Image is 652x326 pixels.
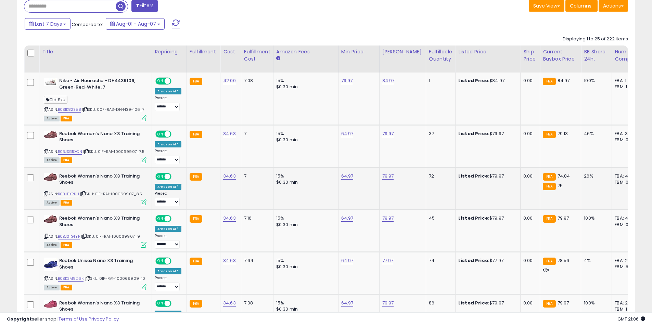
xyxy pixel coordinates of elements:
div: FBA: 4 [615,173,637,179]
div: Amazon AI * [155,268,181,274]
div: 7 [244,131,268,137]
div: seller snap | | [7,316,119,323]
b: Reebok Women's Nano X3 Training Shoes [59,173,142,187]
b: Listed Price: [458,130,489,137]
b: Listed Price: [458,257,489,264]
span: 84.97 [558,77,570,84]
div: $0.30 min [276,179,333,185]
div: Repricing [155,48,184,55]
div: Fulfillment [190,48,217,55]
small: FBA [190,173,202,181]
small: FBA [543,183,555,190]
span: OFF [170,300,181,306]
span: All listings currently available for purchase on Amazon [44,242,60,248]
a: 64.97 [341,215,354,222]
span: All listings currently available for purchase on Amazon [44,157,60,163]
div: Preset: [155,96,181,111]
div: Amazon AI * [155,88,181,94]
div: FBA: 4 [615,215,637,221]
div: $79.97 [458,131,515,137]
a: 64.97 [341,257,354,264]
div: 0.00 [523,258,535,264]
span: OFF [170,131,181,137]
div: Preset: [155,234,181,249]
div: ASIN: [44,258,146,289]
small: FBA [190,258,202,265]
div: 0.00 [523,173,535,179]
span: FBA [61,116,72,121]
span: FBA [61,200,72,206]
a: 79.97 [382,130,394,137]
div: 15% [276,258,333,264]
span: OFF [170,78,181,84]
div: FBM: 0 [615,137,637,143]
div: 7.16 [244,215,268,221]
small: FBA [543,300,555,308]
img: 41Z6JIovGUL._SL40_.jpg [44,173,57,181]
span: OFF [170,258,181,264]
a: B0BJT1XRKH [58,191,79,197]
div: Amazon AI * [155,184,181,190]
div: $79.97 [458,215,515,221]
a: 64.97 [341,173,354,180]
div: ASIN: [44,215,146,247]
img: 41ExptQEKyL._SL40_.jpg [44,300,57,308]
b: Nike - Air Huarache - DH4439106, Green-Red-White, 7 [59,78,142,92]
span: ON [156,131,165,137]
span: ON [156,258,165,264]
div: Preset: [155,276,181,291]
div: 37 [429,131,450,137]
span: All listings currently available for purchase on Amazon [44,200,60,206]
div: 72 [429,173,450,179]
div: ASIN: [44,131,146,162]
div: Title [42,48,149,55]
div: 7.08 [244,78,268,84]
span: Aug-01 - Aug-07 [116,21,156,27]
a: Privacy Policy [89,316,119,322]
small: FBA [543,131,555,138]
div: 100% [584,215,606,221]
a: Terms of Use [59,316,88,322]
div: 15% [276,173,333,179]
div: FBM: 0 [615,179,637,185]
b: Listed Price: [458,77,489,84]
a: 34.63 [223,173,236,180]
span: Old Sku [44,96,67,104]
div: 0.00 [523,78,535,84]
span: OFF [170,216,181,222]
div: 86 [429,300,450,306]
div: Displaying 1 to 25 of 222 items [563,36,628,42]
img: 41q5d7nDV6L._SL40_.jpg [44,258,57,271]
div: BB Share 24h. [584,48,609,63]
button: Aug-01 - Aug-07 [106,18,165,30]
span: 74.84 [558,173,570,179]
div: FBM: 0 [615,222,637,228]
div: 74 [429,258,450,264]
div: 100% [584,78,606,84]
small: FBA [543,78,555,85]
div: $0.30 min [276,222,333,228]
div: 0.00 [523,215,535,221]
span: | SKU: 01F-RA1-100069907_7.5 [83,149,145,154]
span: 75 [558,182,563,189]
b: Listed Price: [458,215,489,221]
span: FBA [61,157,72,163]
div: 15% [276,215,333,221]
a: B0BJSGRXCN [58,149,82,155]
span: 79.97 [558,300,569,306]
span: Compared to: [72,21,103,28]
b: Reebok Women's Nano X3 Training Shoes [59,131,142,145]
div: FBA: 2 [615,300,637,306]
a: 79.97 [382,173,394,180]
div: Fulfillment Cost [244,48,270,63]
div: FBA: 2 [615,258,637,264]
span: | SKU: 01F-RA1-100069907_8.5 [80,191,142,197]
span: 79.97 [558,215,569,221]
a: 64.97 [341,300,354,307]
a: 79.97 [382,215,394,222]
div: FBM: 1 [615,84,637,90]
strong: Copyright [7,316,32,322]
div: Amazon Fees [276,48,335,55]
small: Amazon Fees. [276,55,280,62]
div: FBM: 5 [615,264,637,270]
